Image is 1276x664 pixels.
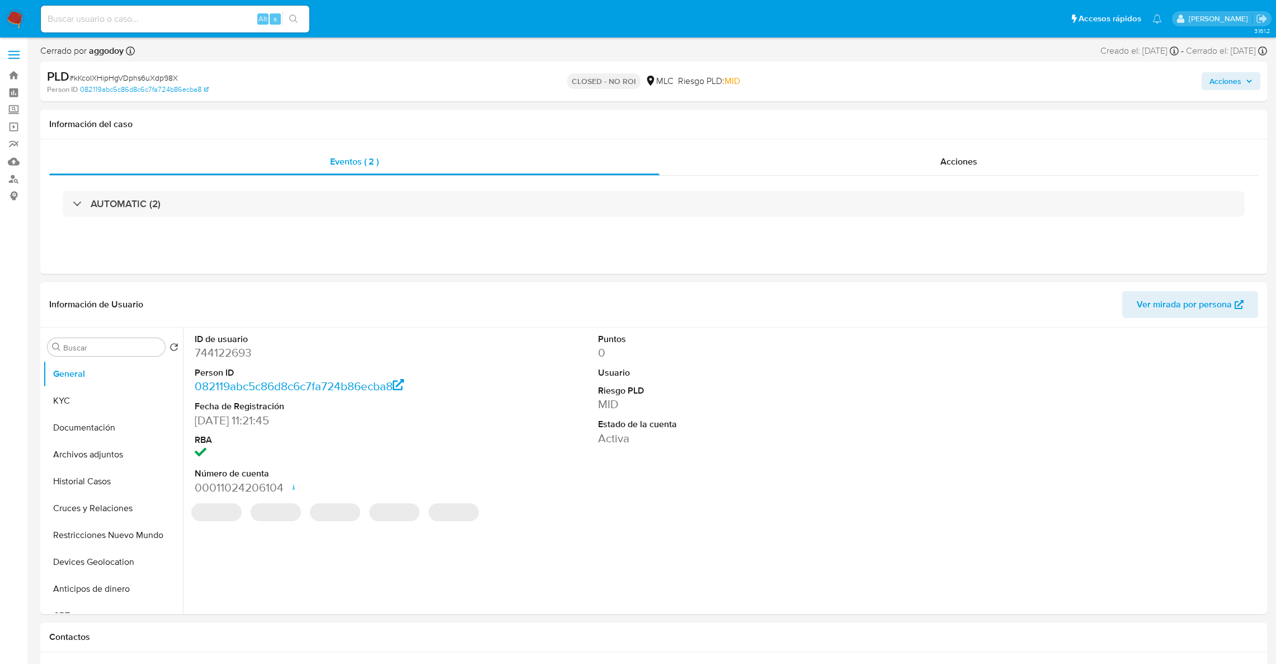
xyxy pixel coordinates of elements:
[43,522,183,549] button: Restricciones Nuevo Mundo
[598,418,856,431] dt: Estado de la cuenta
[598,367,856,379] dt: Usuario
[1189,13,1252,24] p: agustina.godoy@mercadolibre.com
[567,73,641,89] p: CLOSED - NO ROI
[195,345,453,361] dd: 744122693
[43,414,183,441] button: Documentación
[1100,45,1179,57] div: Creado el: [DATE]
[282,11,305,27] button: search-icon
[87,44,124,57] b: aggodoy
[49,632,1258,643] h1: Contactos
[47,67,69,85] b: PLD
[429,503,479,521] span: ‌
[195,434,453,446] dt: RBA
[598,333,856,345] dt: Puntos
[1202,72,1260,90] button: Acciones
[598,396,856,412] dd: MID
[1256,13,1268,25] a: Salir
[191,503,242,521] span: ‌
[43,468,183,495] button: Historial Casos
[80,85,209,95] a: 082119abc5c86d8c6c7fa724b86ecba8
[43,361,183,387] button: General
[1181,45,1184,57] span: -
[43,549,183,576] button: Devices Geolocation
[1122,291,1258,318] button: Ver mirada por persona
[195,333,453,345] dt: ID de usuario
[40,45,124,57] span: Cerrado por
[43,495,183,522] button: Cruces y Relaciones
[43,602,183,629] button: CBT
[195,467,453,480] dt: Número de cuenta
[43,441,183,468] button: Archivos adjuntos
[91,198,161,210] h3: AUTOMATIC (2)
[47,85,78,95] b: Person ID
[258,13,267,24] span: Alt
[63,343,161,353] input: Buscar
[195,413,453,428] dd: [DATE] 11:21:45
[251,503,301,521] span: ‌
[310,503,360,521] span: ‌
[678,75,740,87] span: Riesgo PLD:
[169,343,178,355] button: Volver al orden por defecto
[69,72,178,83] span: # kKcoIXHipHgVDphs6uXdp98X
[49,299,143,310] h1: Información de Usuario
[1152,14,1162,24] a: Notificaciones
[330,155,379,168] span: Eventos ( 2 )
[598,345,856,361] dd: 0
[195,378,404,394] a: 082119abc5c86d8c6c7fa724b86ecba8
[63,191,1245,217] div: AUTOMATIC (2)
[43,576,183,602] button: Anticipos de dinero
[274,13,277,24] span: s
[724,74,740,87] span: MID
[1079,13,1141,25] span: Accesos rápidos
[940,155,977,168] span: Acciones
[598,431,856,446] dd: Activa
[1209,72,1241,90] span: Acciones
[43,387,183,414] button: KYC
[1186,45,1267,57] div: Cerrado el: [DATE]
[645,75,674,87] div: MLC
[369,503,420,521] span: ‌
[598,385,856,397] dt: Riesgo PLD
[1137,291,1232,318] span: Ver mirada por persona
[195,480,453,495] dd: 00011024206104
[41,12,309,26] input: Buscar usuario o caso...
[52,343,61,352] button: Buscar
[195,367,453,379] dt: Person ID
[195,400,453,413] dt: Fecha de Registración
[49,119,1258,130] h1: Información del caso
